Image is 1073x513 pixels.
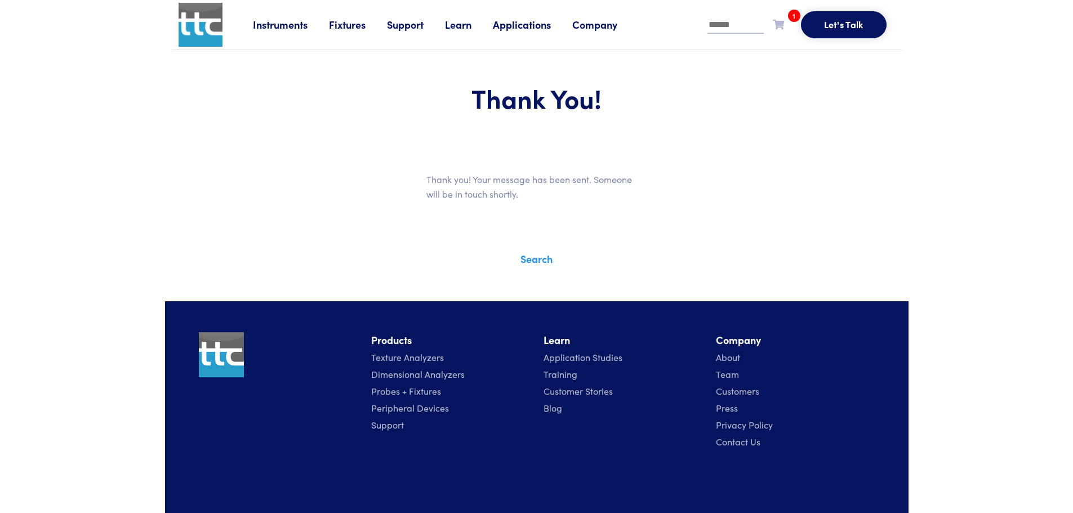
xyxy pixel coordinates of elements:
[572,17,639,32] a: Company
[387,17,445,32] a: Support
[179,3,222,47] img: ttc_logo_1x1_v1.0.png
[716,332,875,349] li: Company
[716,351,740,363] a: About
[199,332,244,377] img: ttc_logo_1x1_v1.0.png
[371,351,444,363] a: Texture Analyzers
[773,17,784,31] a: 1
[371,402,449,414] a: Peripheral Devices
[445,17,493,32] a: Learn
[199,82,875,114] h1: Thank You!
[716,402,738,414] a: Press
[716,385,759,397] a: Customers
[371,368,465,380] a: Dimensional Analyzers
[426,172,647,201] p: Thank you! Your message has been sent. Someone will be in touch shortly.
[520,252,553,266] a: Search
[801,11,887,38] button: Let's Talk
[493,17,572,32] a: Applications
[544,351,622,363] a: Application Studies
[716,435,760,448] a: Contact Us
[371,332,530,349] li: Products
[716,368,739,380] a: Team
[253,17,329,32] a: Instruments
[716,418,773,431] a: Privacy Policy
[329,17,387,32] a: Fixtures
[544,368,577,380] a: Training
[544,332,702,349] li: Learn
[544,385,613,397] a: Customer Stories
[788,10,800,22] span: 1
[371,385,441,397] a: Probes + Fixtures
[544,402,562,414] a: Blog
[371,418,404,431] a: Support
